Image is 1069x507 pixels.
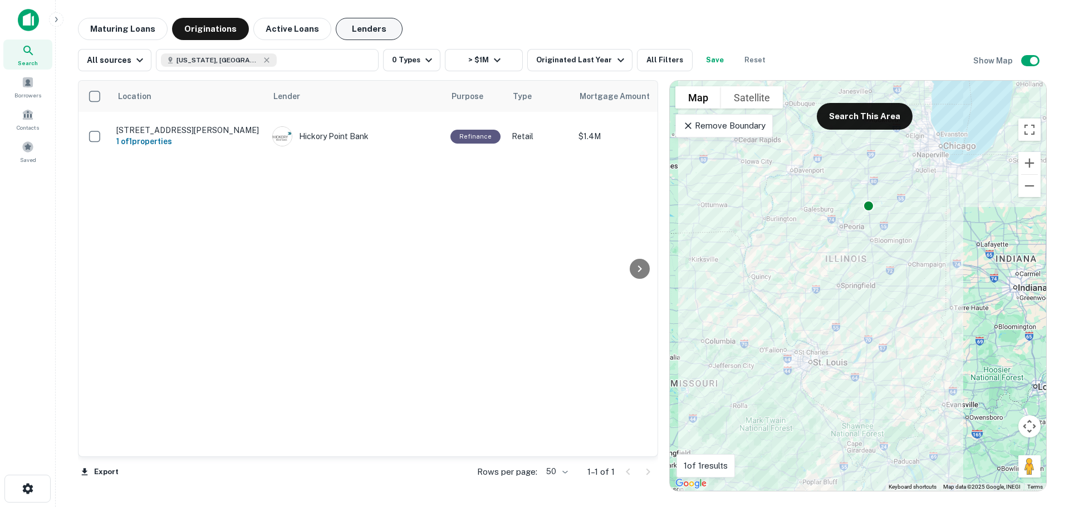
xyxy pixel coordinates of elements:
th: Purpose [445,81,506,112]
button: Active Loans [253,18,331,40]
button: Keyboard shortcuts [889,483,936,491]
span: Saved [20,155,36,164]
span: Contacts [17,123,39,132]
button: Originated Last Year [527,49,632,71]
span: Lender [273,90,300,103]
img: Google [673,476,709,491]
p: Remove Boundary [683,119,766,132]
a: Contacts [3,104,52,134]
th: Location [111,81,267,112]
span: Borrowers [14,91,41,100]
a: Borrowers [3,72,52,102]
span: Map data ©2025 Google, INEGI [943,484,1021,490]
h6: Show Map [973,55,1014,67]
div: Hickory Point Bank [272,126,439,146]
a: Search [3,40,52,70]
th: Lender [267,81,445,112]
div: Originated Last Year [536,53,627,67]
span: Mortgage Amount [580,90,664,103]
th: Mortgage Amount [573,81,695,112]
div: This loan purpose was for refinancing [450,130,501,144]
button: All sources [78,49,151,71]
div: 0 0 [670,81,1046,491]
p: 1 of 1 results [684,459,728,472]
h6: 1 of 1 properties [116,135,261,147]
th: Type [506,81,573,112]
div: 50 [542,464,570,480]
p: Retail [512,130,567,142]
span: [US_STATE], [GEOGRAPHIC_DATA] [176,55,260,65]
button: Toggle fullscreen view [1018,119,1041,141]
button: Show satellite imagery [721,86,783,109]
button: Reset [737,49,773,71]
a: Saved [3,136,52,166]
span: Search [18,58,38,67]
p: 1–1 of 1 [587,465,615,479]
a: Terms (opens in new tab) [1027,484,1043,490]
div: All sources [87,53,146,67]
button: All Filters [637,49,693,71]
button: Save your search to get updates of matches that match your search criteria. [697,49,733,71]
button: Maturing Loans [78,18,168,40]
button: Map camera controls [1018,415,1041,437]
button: Export [78,464,121,480]
p: $1.4M [578,130,690,142]
button: Show street map [675,86,721,109]
p: [STREET_ADDRESS][PERSON_NAME] [116,125,261,135]
button: Zoom out [1018,175,1041,197]
img: picture [273,127,292,146]
iframe: Chat Widget [1013,418,1069,471]
button: Lenders [336,18,403,40]
span: Type [513,90,532,103]
button: Search This Area [817,103,913,130]
a: Open this area in Google Maps (opens a new window) [673,476,709,491]
button: > $1M [445,49,523,71]
img: capitalize-icon.png [18,9,39,31]
button: [US_STATE], [GEOGRAPHIC_DATA] [156,49,379,71]
p: Rows per page: [477,465,537,479]
button: Zoom in [1018,152,1041,174]
button: 0 Types [383,49,440,71]
span: Location [117,90,166,103]
span: Purpose [452,90,498,103]
button: Originations [172,18,249,40]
